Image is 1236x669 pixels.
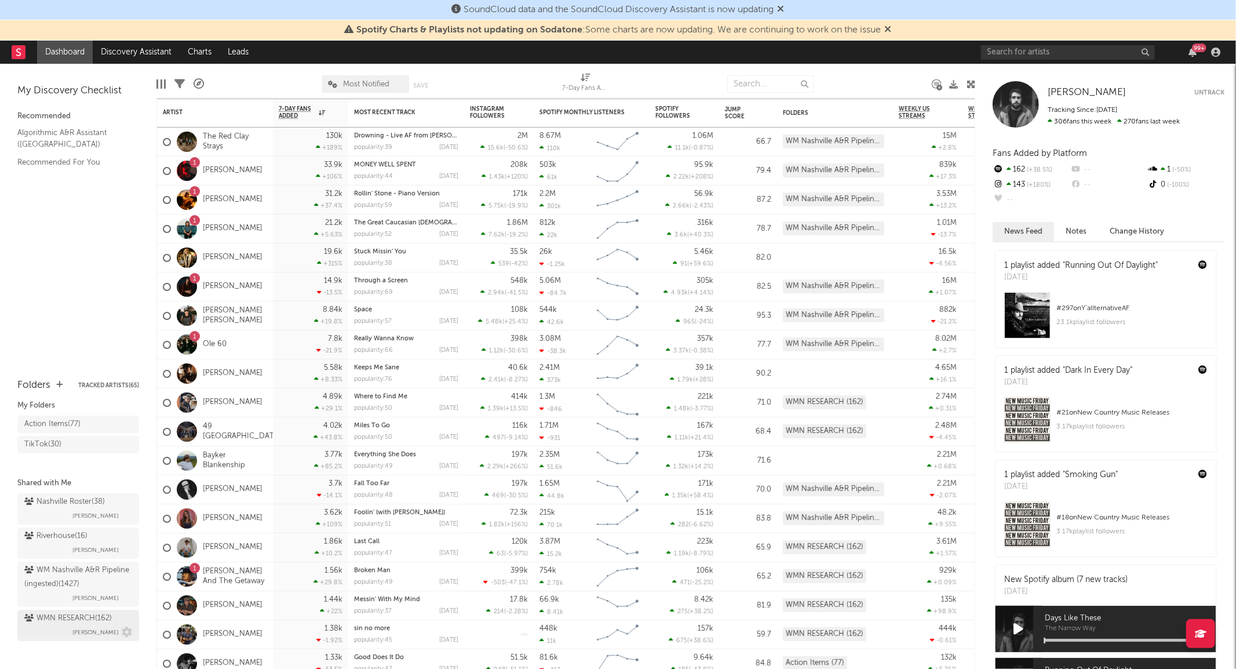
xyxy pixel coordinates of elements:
span: 2.94k [488,290,505,296]
div: ( ) [482,173,528,180]
div: [DATE] [439,260,458,267]
div: +2.7 % [932,347,957,354]
div: Folders [783,110,870,117]
div: 0 [1147,177,1224,192]
div: 8.67M [539,132,561,140]
span: -0.87 % [691,145,712,151]
div: [DATE] [439,318,458,325]
div: 143 [993,177,1070,192]
div: 56.9k [694,190,713,198]
svg: Chart title [592,301,644,330]
span: Weekly US Streams [899,106,939,119]
div: popularity: 57 [354,318,392,325]
div: ( ) [670,376,713,383]
div: popularity: 59 [354,202,392,209]
svg: Chart title [592,128,644,157]
a: Messin' With My Mind [354,597,420,603]
div: -13.5 % [317,289,342,296]
a: Everything She Does [354,452,416,458]
span: 5.75k [488,203,504,209]
div: -4.56 % [929,260,957,267]
div: ( ) [673,260,713,267]
a: Stuck Missin' You [354,249,406,255]
div: 2.41M [539,364,560,372]
div: 7.8k [328,335,342,343]
div: 4.65M [935,364,957,372]
div: ( ) [481,376,528,383]
div: +1.07 % [929,289,957,296]
div: MONEY WELL SPENT [354,162,458,168]
a: Discovery Assistant [93,41,180,64]
span: 7.62k [488,232,505,238]
span: [PERSON_NAME] [72,509,119,523]
div: 110k [539,144,560,152]
div: 42.6k [539,318,564,326]
span: -2.43 % [691,203,712,209]
div: [DATE] [439,173,458,180]
div: 812k [539,219,556,227]
div: 15M [943,132,957,140]
div: 16.5k [939,248,957,256]
span: -8.27 % [506,377,526,383]
a: Through a Screen [354,278,408,284]
div: 882k [939,306,957,314]
span: 3.37k [673,348,689,354]
div: 3.08M [539,335,561,343]
span: [PERSON_NAME] [72,591,119,605]
a: Last Call [354,539,380,545]
div: 130k [326,132,342,140]
a: The Red Clay Strays [203,132,267,152]
div: 95.9k [694,161,713,169]
div: 26k [539,248,552,256]
div: ( ) [482,347,528,354]
div: Recommended [17,110,139,123]
div: 22k [539,231,557,239]
a: Rollin' Stone - Piano Version [354,191,440,197]
div: 39.1k [695,364,713,372]
span: -42 % [511,261,526,267]
div: 77.7 [725,338,771,352]
button: Tracked Artists(65) [78,383,139,388]
a: Action Items(77) [17,416,139,433]
div: [DATE] [439,231,458,238]
div: ( ) [666,347,713,354]
div: 301k [539,202,561,210]
div: 79.4 [725,164,771,178]
span: 1.43k [489,174,505,180]
span: 270 fans last week [1048,118,1180,125]
a: MONEY WELL SPENT [354,162,416,168]
span: -24 % [697,319,712,325]
div: +106 % [316,173,342,180]
div: popularity: 69 [354,289,393,296]
div: Space [354,307,458,313]
div: popularity: 44 [354,173,393,180]
span: 7-Day Fans Added [279,106,316,119]
div: 548k [511,277,528,285]
a: [PERSON_NAME] [203,166,262,176]
div: 2M [517,132,528,140]
div: +5.63 % [314,231,342,238]
div: 2.2M [539,190,556,198]
svg: Chart title [592,157,644,186]
span: -41.5 % [506,290,526,296]
span: +25.4 % [504,319,526,325]
div: 5.06M [539,277,561,285]
a: #297onY’allternativeAF23.1kplaylist followers [996,292,1216,347]
div: WM Nashville A&R Pipeline (ingested) (1427) [783,308,884,322]
svg: Chart title [592,330,644,359]
a: Space [354,307,372,313]
span: -0.38 % [691,348,712,354]
div: WM Nashville A&R Pipeline (ingested) (1427) [783,337,884,351]
span: -19.9 % [506,203,526,209]
div: WM Nashville A&R Pipeline (ingested) (1427) [783,279,884,293]
div: -- [1070,162,1147,177]
a: "Dark In Every Day" [1063,366,1132,375]
div: WM Nashville A&R Pipeline (ingested) (1427) [783,192,884,206]
div: 305k [697,277,713,285]
div: 839k [939,161,957,169]
span: 1.12k [489,348,504,354]
a: Really Wanna Know [354,336,414,342]
div: Through a Screen [354,278,458,284]
input: Search for artists [981,45,1155,60]
div: -21.2 % [931,318,957,325]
